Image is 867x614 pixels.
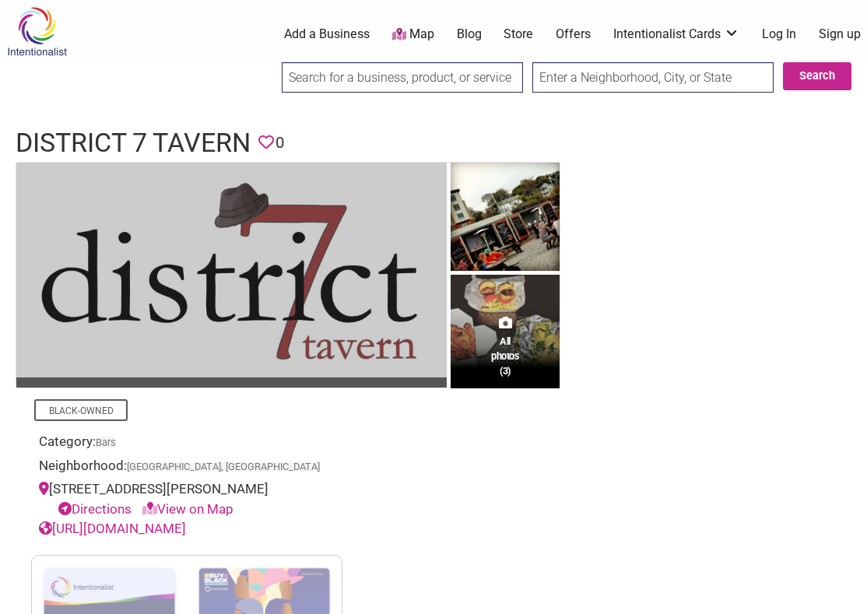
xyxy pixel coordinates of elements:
a: Log In [762,26,796,43]
a: Offers [556,26,591,43]
a: Add a Business [284,26,370,43]
span: All photos (3) [491,334,519,378]
button: Search [783,62,851,90]
a: Sign up [819,26,861,43]
a: View on Map [142,501,233,517]
a: Directions [58,501,132,517]
a: Intentionalist Cards [613,26,739,43]
input: Enter a Neighborhood, City, or State [532,62,774,93]
div: [STREET_ADDRESS][PERSON_NAME] [39,479,335,519]
a: Store [504,26,533,43]
span: 0 [276,131,284,155]
a: Black-Owned [49,405,114,416]
h1: District 7 Tavern [16,125,251,162]
a: [URL][DOMAIN_NAME] [39,521,186,536]
a: Blog [457,26,482,43]
a: Map [392,26,434,44]
div: Neighborhood: [39,456,335,480]
a: Bars [96,437,116,448]
input: Search for a business, product, or service [282,62,523,93]
span: [GEOGRAPHIC_DATA], [GEOGRAPHIC_DATA] [127,462,320,472]
div: Category: [39,432,335,456]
